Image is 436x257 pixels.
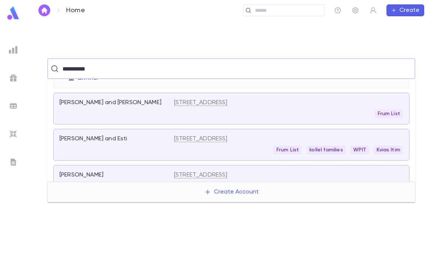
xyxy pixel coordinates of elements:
span: Frum List [375,111,403,117]
p: [PERSON_NAME] and Esti [59,135,127,143]
span: WPIT [350,147,369,153]
button: Create Account [198,185,265,199]
button: Create [386,4,424,16]
img: home_white.a664292cf8c1dea59945f0da9f25487c.svg [40,7,49,13]
img: batches_grey.339ca447c9d9533ef1741baa751efc33.svg [9,102,18,110]
img: imports_grey.530a8a0e642e233f2baf0ef88e8c9fcb.svg [9,130,18,138]
img: campaigns_grey.99e729a5f7ee94e3726e6486bddda8f1.svg [9,73,18,82]
img: letters_grey.7941b92b52307dd3b8a917253454ce1c.svg [9,158,18,167]
p: Home [66,6,85,14]
span: Frum List [273,147,302,153]
img: reports_grey.c525e4749d1bce6a11f5fe2a8de1b229.svg [9,45,18,54]
p: [PERSON_NAME] [59,171,103,179]
span: Kvias Itim [374,147,403,153]
img: logo [6,6,21,20]
span: kollel families [306,147,345,153]
p: [PERSON_NAME] and [PERSON_NAME] [59,99,161,106]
